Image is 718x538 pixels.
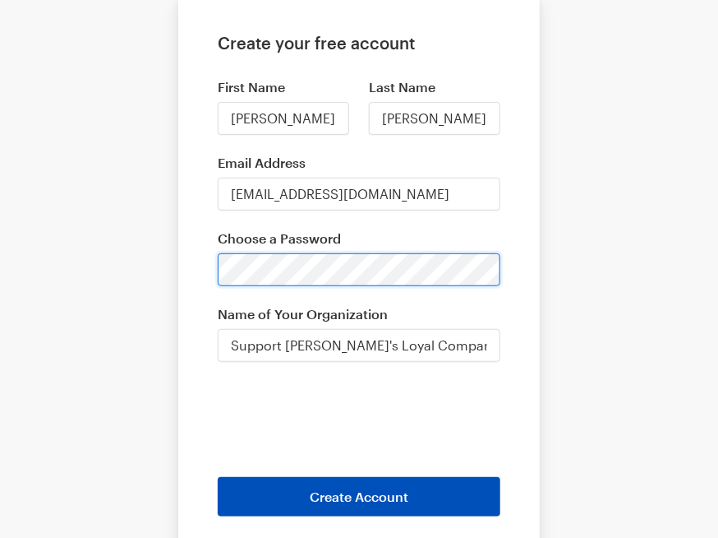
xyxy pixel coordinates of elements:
label: Last Name [369,79,500,95]
label: Email Address [218,155,500,171]
label: First Name [218,79,349,95]
h1: Create your free account [218,33,500,53]
iframe: reCAPTCHA [234,387,484,451]
button: Create Account [218,477,500,517]
label: Choose a Password [218,230,500,247]
label: Name of Your Organization [218,306,500,322]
